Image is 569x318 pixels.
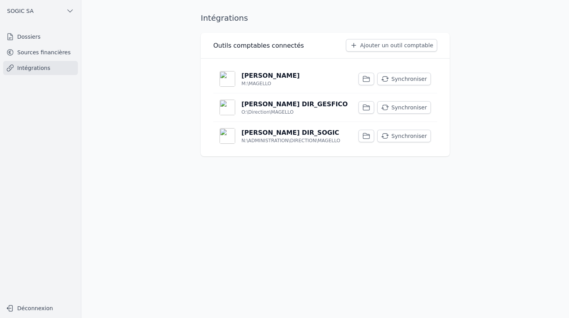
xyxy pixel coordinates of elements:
p: [PERSON_NAME] [241,71,300,80]
p: [PERSON_NAME] DIR_SOGIC [241,128,339,138]
p: N:\ADMINISTRATION\DIRECTION\MAGELLO [241,138,340,144]
button: Synchroniser [377,130,431,142]
button: Déconnexion [3,302,78,314]
span: SOGIC SA [7,7,34,15]
a: [PERSON_NAME] DIR_SOGIC N:\ADMINISTRATION\DIRECTION\MAGELLO Synchroniser [213,122,437,150]
p: M:\MAGELLO [241,80,271,87]
a: [PERSON_NAME] DIR_GESFICO O:\Direction\MAGELLO Synchroniser [213,93,437,121]
a: Sources financières [3,45,78,59]
h3: Outils comptables connectés [213,41,304,50]
a: Dossiers [3,30,78,44]
button: Synchroniser [377,101,431,114]
button: Synchroniser [377,73,431,85]
button: Ajouter un outil comptable [346,39,437,52]
a: Intégrations [3,61,78,75]
h1: Intégrations [201,13,248,23]
button: SOGIC SA [3,5,78,17]
p: O:\Direction\MAGELLO [241,109,294,115]
p: [PERSON_NAME] DIR_GESFICO [241,100,348,109]
a: [PERSON_NAME] M:\MAGELLO Synchroniser [213,65,437,93]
